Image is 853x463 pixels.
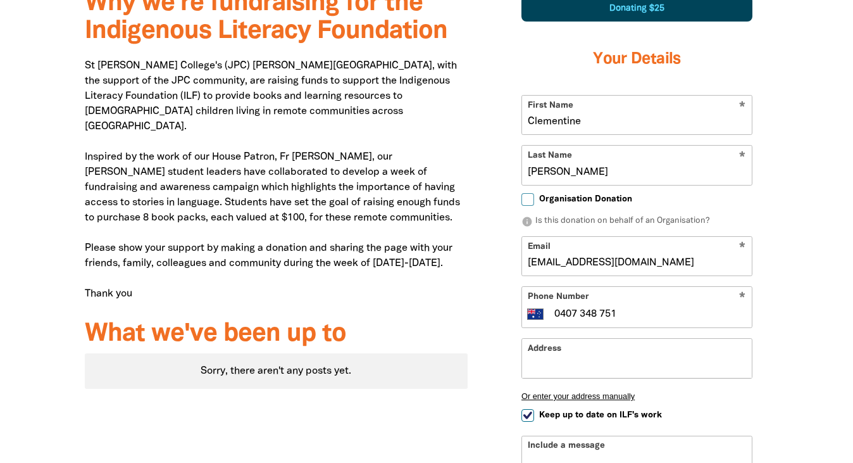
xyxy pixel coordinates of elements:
[521,34,752,85] h3: Your Details
[739,292,745,304] i: Required
[521,216,533,227] i: info
[85,58,468,301] p: St [PERSON_NAME] College's (JPC) [PERSON_NAME][GEOGRAPHIC_DATA], with the support of the JPC comm...
[85,320,468,348] h3: What we've been up to
[539,409,662,421] span: Keep up to date on ILF's work
[85,353,468,389] div: Paginated content
[521,193,534,206] input: Organisation Donation
[521,391,752,401] button: Or enter your address manually
[521,215,752,228] p: Is this donation on behalf of an Organisation?
[85,353,468,389] div: Sorry, there aren't any posts yet.
[539,193,632,205] span: Organisation Donation
[521,409,534,422] input: Keep up to date on ILF's work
